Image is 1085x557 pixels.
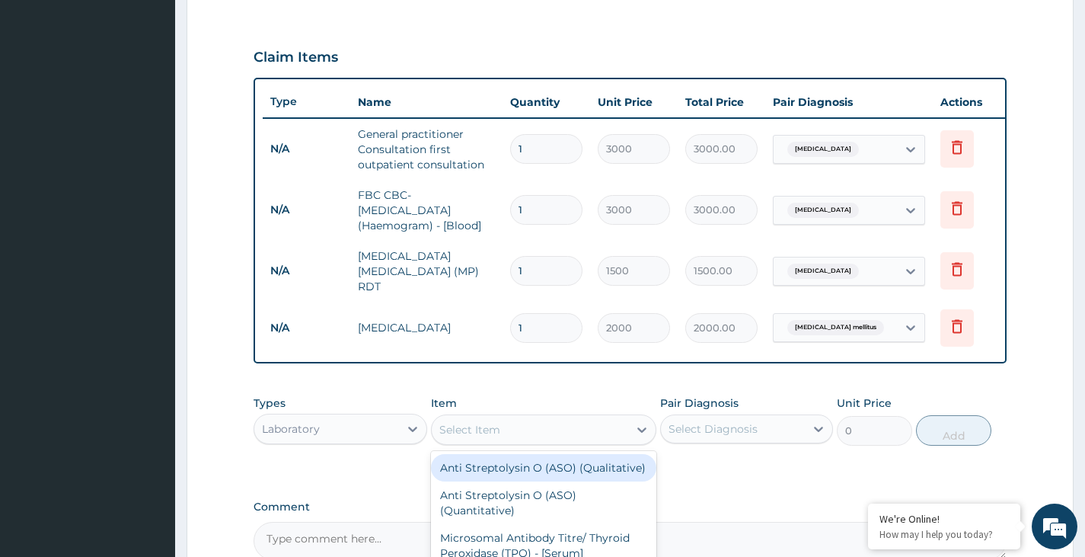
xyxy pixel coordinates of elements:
[88,176,210,330] span: We're online!
[787,142,859,157] span: [MEDICAL_DATA]
[350,119,503,180] td: General practitioner Consultation first outpatient consultation
[837,395,892,411] label: Unit Price
[765,87,933,117] th: Pair Diagnosis
[431,395,457,411] label: Item
[879,528,1009,541] p: How may I help you today?
[263,88,350,116] th: Type
[431,454,657,482] div: Anti Streptolysin O (ASO) (Qualitative)
[879,512,1009,526] div: We're Online!
[350,180,503,241] td: FBC CBC-[MEDICAL_DATA] (Haemogram) - [Blood]
[787,203,859,218] span: [MEDICAL_DATA]
[350,241,503,302] td: [MEDICAL_DATA] [MEDICAL_DATA] (MP) RDT
[254,50,338,66] h3: Claim Items
[254,501,1007,514] label: Comment
[350,87,503,117] th: Name
[263,196,350,224] td: N/A
[79,85,256,105] div: Chat with us now
[431,482,657,524] div: Anti Streptolysin O (ASO) (Quantitative)
[660,395,739,411] label: Pair Diagnosis
[263,135,350,163] td: N/A
[678,87,765,117] th: Total Price
[590,87,678,117] th: Unit Price
[787,264,859,279] span: [MEDICAL_DATA]
[254,397,286,410] label: Types
[8,384,290,437] textarea: Type your message and hit 'Enter'
[250,8,286,44] div: Minimize live chat window
[262,421,320,437] div: Laboratory
[350,312,503,343] td: [MEDICAL_DATA]
[263,257,350,285] td: N/A
[933,87,1009,117] th: Actions
[669,421,758,437] div: Select Diagnosis
[787,320,884,335] span: [MEDICAL_DATA] mellitus
[439,422,500,437] div: Select Item
[503,87,590,117] th: Quantity
[916,415,991,446] button: Add
[263,314,350,342] td: N/A
[28,76,62,114] img: d_794563401_company_1708531726252_794563401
